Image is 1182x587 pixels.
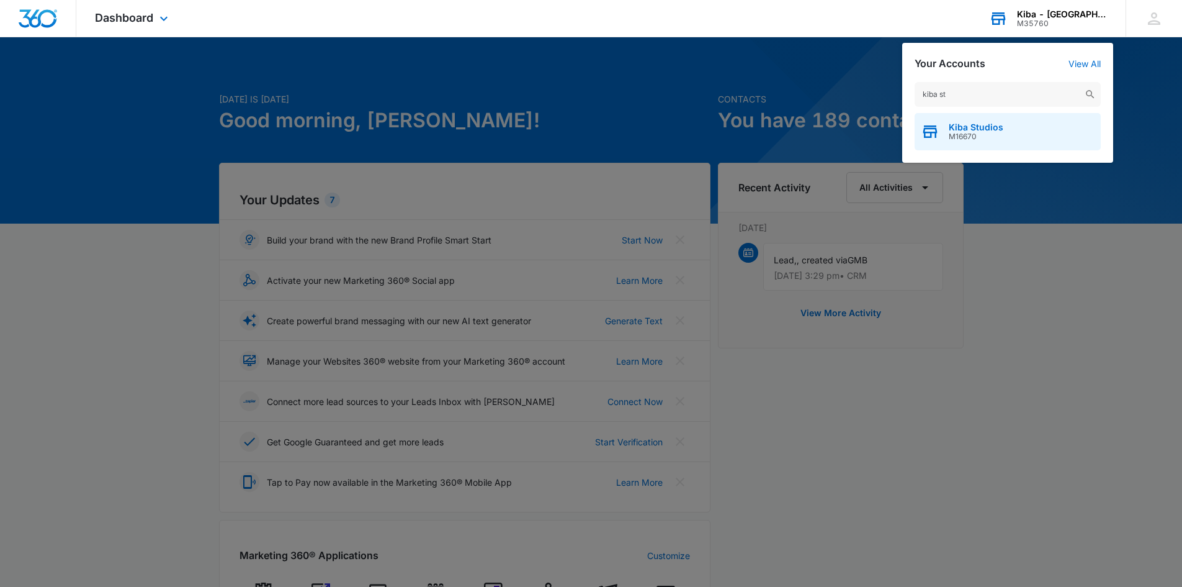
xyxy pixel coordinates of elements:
button: Kiba StudiosM16670 [915,113,1101,150]
input: Search Accounts [915,82,1101,107]
span: Kiba Studios [949,122,1003,132]
div: account name [1017,9,1108,19]
h2: Your Accounts [915,58,985,70]
a: View All [1068,58,1101,69]
span: Dashboard [95,11,153,24]
div: account id [1017,19,1108,28]
span: M16670 [949,132,1003,141]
